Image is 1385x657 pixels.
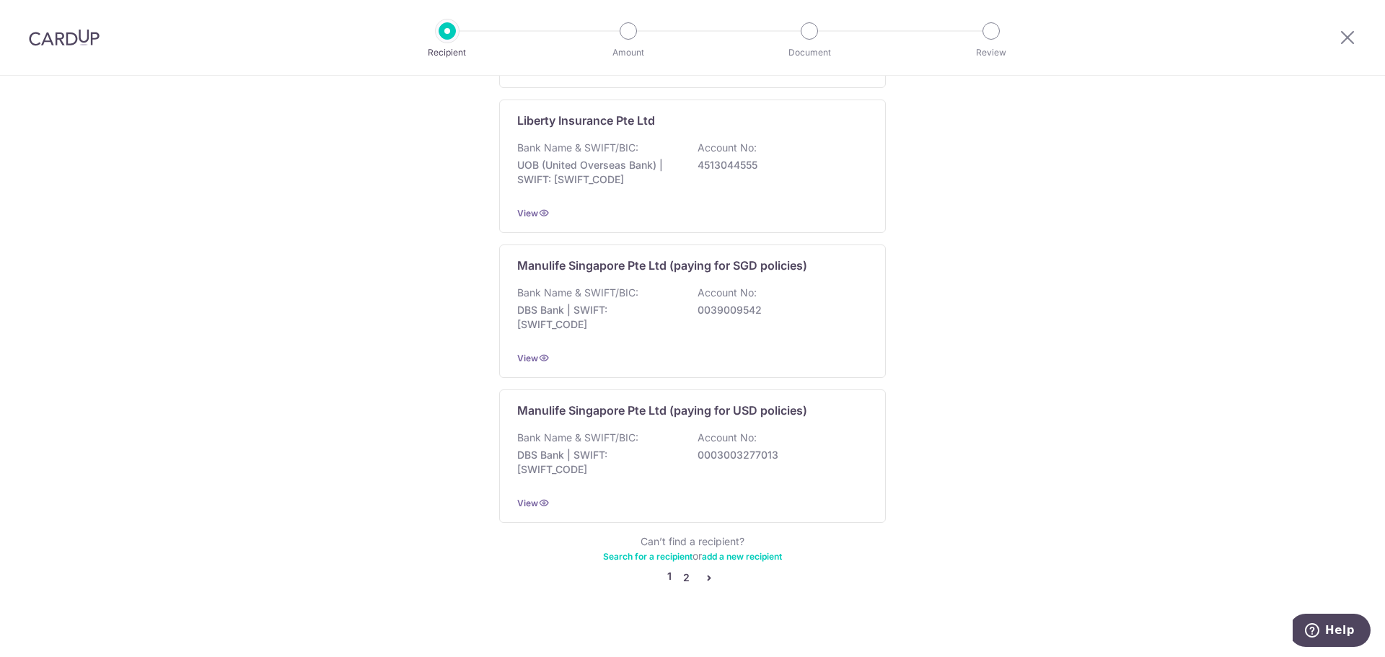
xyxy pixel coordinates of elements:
p: Document [756,45,863,60]
a: 2 [677,569,695,586]
p: Account No: [698,141,757,155]
iframe: Opens a widget where you can find more information [1293,614,1371,650]
p: DBS Bank | SWIFT: [SWIFT_CODE] [517,448,679,477]
a: View [517,208,538,219]
a: add a new recipient [702,551,782,562]
p: Bank Name & SWIFT/BIC: [517,431,638,445]
nav: pager [499,569,886,586]
a: Search for a recipient [603,551,692,562]
div: Can’t find a recipient? or [499,534,886,563]
p: Manulife Singapore Pte Ltd (paying for SGD policies) [517,257,807,274]
p: Bank Name & SWIFT/BIC: [517,141,638,155]
p: 0003003277013 [698,448,859,462]
p: Amount [575,45,682,60]
p: Liberty Insurance Pte Ltd [517,112,655,129]
p: Recipient [394,45,501,60]
p: Account No: [698,286,757,300]
p: Account No: [698,431,757,445]
a: View [517,353,538,363]
img: CardUp [29,29,100,46]
p: DBS Bank | SWIFT: [SWIFT_CODE] [517,303,679,332]
p: Bank Name & SWIFT/BIC: [517,286,638,300]
p: 0039009542 [698,303,859,317]
a: View [517,498,538,508]
p: 4513044555 [698,158,859,172]
p: Review [938,45,1045,60]
p: UOB (United Overseas Bank) | SWIFT: [SWIFT_CODE] [517,158,679,187]
p: Manulife Singapore Pte Ltd (paying for USD policies) [517,402,807,419]
li: 1 [667,569,672,586]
